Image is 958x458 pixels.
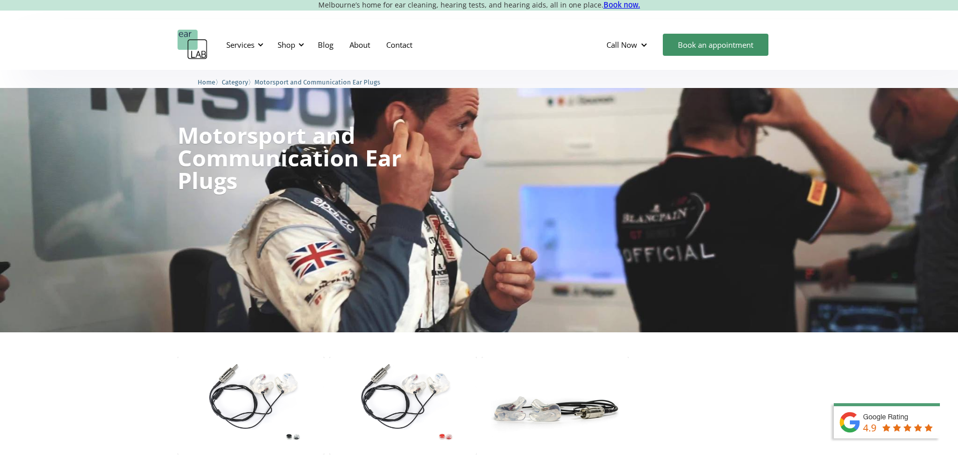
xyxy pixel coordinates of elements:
a: About [341,30,378,59]
li: 〉 [222,77,254,87]
span: Category [222,78,248,86]
img: Pro Drivercom Pro 27 [329,357,477,454]
a: Motorsport and Communication Ear Plugs [254,77,380,86]
a: Home [198,77,215,86]
div: Services [226,40,254,50]
div: Shop [278,40,295,50]
a: Contact [378,30,420,59]
a: Category [222,77,248,86]
img: Pro Drivercom Pro 26 [178,357,325,454]
a: Book an appointment [663,34,768,56]
span: Motorsport and Communication Ear Plugs [254,78,380,86]
div: Call Now [606,40,637,50]
div: Services [220,30,267,60]
div: Call Now [598,30,658,60]
li: 〉 [198,77,222,87]
a: home [178,30,208,60]
h1: Motorsport and Communication Ear Plugs [178,124,445,192]
a: Blog [310,30,341,59]
span: Home [198,78,215,86]
div: Shop [272,30,307,60]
